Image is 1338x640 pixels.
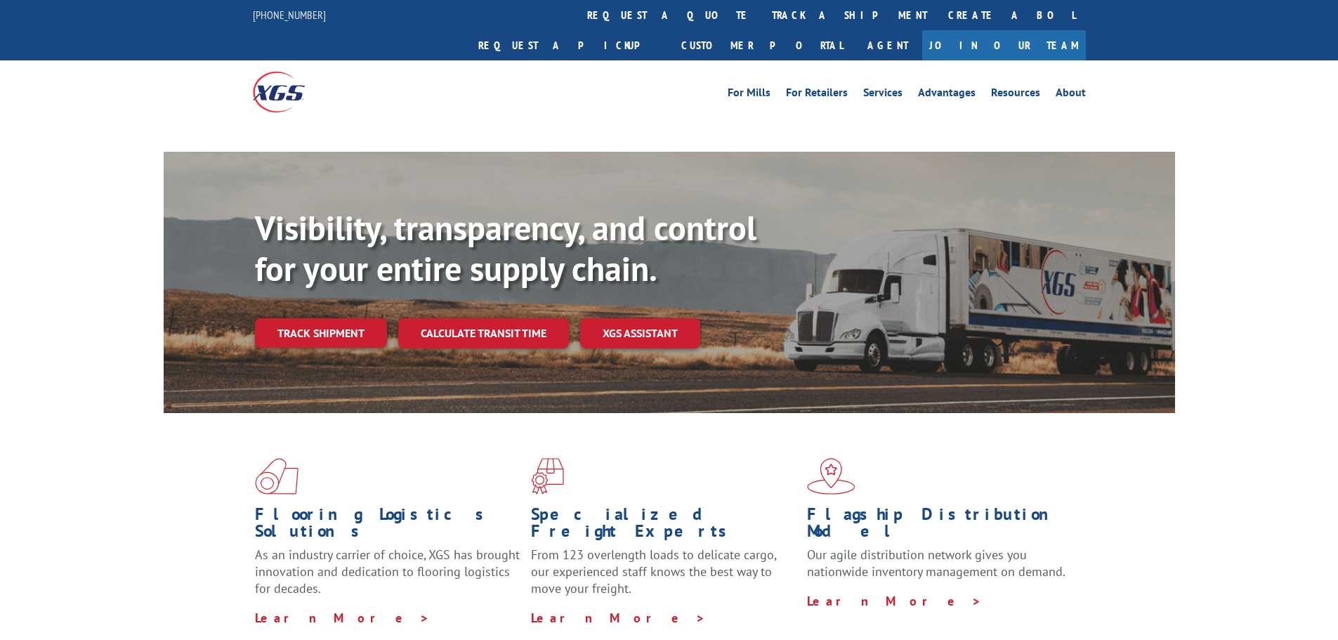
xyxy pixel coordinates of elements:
[255,610,430,626] a: Learn More >
[531,547,796,609] p: From 123 overlength loads to delicate cargo, our experienced staff knows the best way to move you...
[398,318,569,348] a: Calculate transit time
[807,458,855,495] img: xgs-icon-flagship-distribution-model-red
[531,610,706,626] a: Learn More >
[531,506,796,547] h1: Specialized Freight Experts
[807,593,982,609] a: Learn More >
[1056,87,1086,103] a: About
[863,87,903,103] a: Services
[580,318,700,348] a: XGS ASSISTANT
[531,458,564,495] img: xgs-icon-focused-on-flooring-red
[255,458,299,495] img: xgs-icon-total-supply-chain-intelligence-red
[991,87,1040,103] a: Resources
[255,547,520,596] span: As an industry carrier of choice, XGS has brought innovation and dedication to flooring logistics...
[853,30,922,60] a: Agent
[468,30,671,60] a: Request a pickup
[255,318,387,348] a: Track shipment
[255,206,756,290] b: Visibility, transparency, and control for your entire supply chain.
[728,87,770,103] a: For Mills
[918,87,976,103] a: Advantages
[786,87,848,103] a: For Retailers
[255,506,520,547] h1: Flooring Logistics Solutions
[671,30,853,60] a: Customer Portal
[922,30,1086,60] a: Join Our Team
[253,8,326,22] a: [PHONE_NUMBER]
[807,506,1073,547] h1: Flagship Distribution Model
[807,547,1065,580] span: Our agile distribution network gives you nationwide inventory management on demand.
